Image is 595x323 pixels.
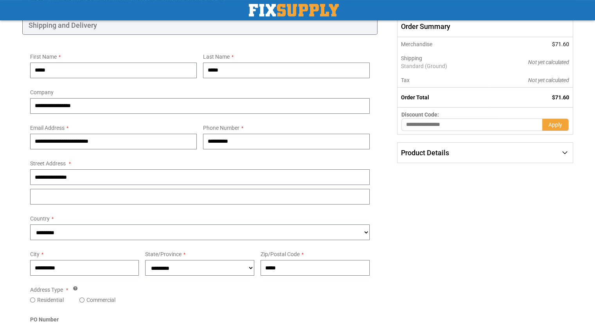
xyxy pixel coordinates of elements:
[397,37,489,51] th: Merchandise
[30,287,63,293] span: Address Type
[401,62,485,70] span: Standard (Ground)
[30,89,54,95] span: Company
[145,251,182,257] span: State/Province
[542,118,569,131] button: Apply
[30,251,40,257] span: City
[203,54,230,60] span: Last Name
[249,4,339,16] a: store logo
[401,55,422,61] span: Shipping
[30,54,57,60] span: First Name
[203,125,239,131] span: Phone Number
[401,111,439,118] span: Discount Code:
[552,94,569,100] span: $71.60
[249,4,339,16] img: Fix Industrial Supply
[86,296,115,304] label: Commercial
[397,73,489,88] th: Tax
[30,125,65,131] span: Email Address
[37,296,64,304] label: Residential
[401,149,449,157] span: Product Details
[401,94,429,100] strong: Order Total
[528,59,569,65] span: Not yet calculated
[261,251,300,257] span: Zip/Postal Code
[22,16,378,35] div: Shipping and Delivery
[552,41,569,47] span: $71.60
[30,160,66,167] span: Street Address
[397,16,573,37] span: Order Summary
[30,215,50,222] span: Country
[548,122,562,128] span: Apply
[528,77,569,83] span: Not yet calculated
